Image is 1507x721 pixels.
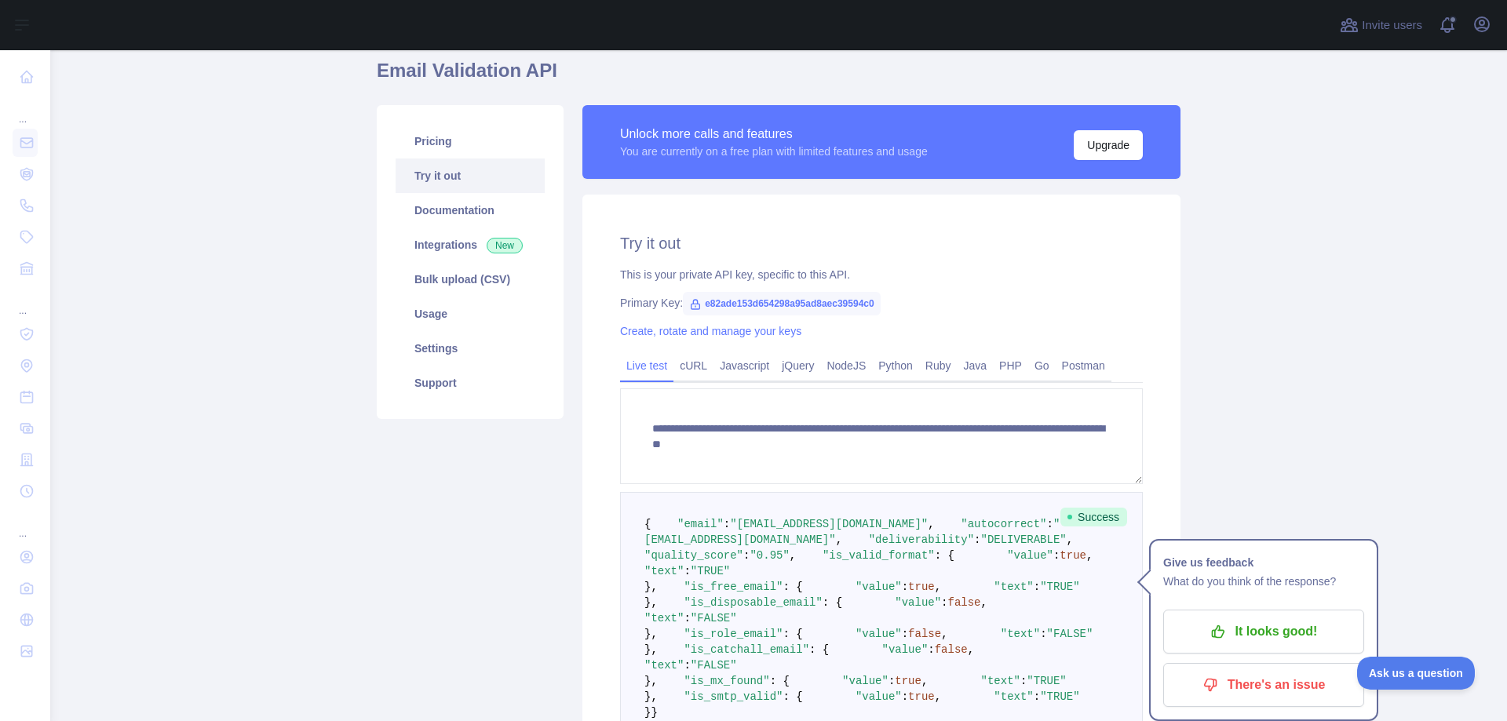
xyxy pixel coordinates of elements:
[921,675,928,687] span: ,
[620,232,1143,254] h2: Try it out
[1067,533,1073,546] span: ,
[783,581,802,593] span: : {
[790,549,796,562] span: ,
[809,643,829,656] span: : {
[620,295,1143,311] div: Primary Key:
[1060,508,1127,526] span: Success
[644,581,658,593] span: },
[487,238,523,253] span: New
[396,297,545,331] a: Usage
[1060,549,1086,562] span: true
[1362,16,1422,35] span: Invite users
[1040,581,1079,593] span: "TRUE"
[935,643,968,656] span: false
[1074,130,1143,160] button: Upgrade
[993,353,1028,378] a: PHP
[1163,663,1364,707] button: There's an issue
[683,292,881,315] span: e82ade153d654298a95ad8aec39594c0
[856,690,902,703] span: "value"
[1357,657,1476,690] iframe: Toggle Customer Support
[889,675,895,687] span: :
[1163,572,1364,591] p: What do you think of the response?
[941,628,947,640] span: ,
[941,596,947,609] span: :
[691,612,737,625] span: "FALSE"
[775,353,820,378] a: jQuery
[783,690,802,703] span: : {
[620,353,673,378] a: Live test
[1007,549,1053,562] span: "value"
[1040,628,1046,640] span: :
[1175,672,1352,698] p: There's an issue
[684,690,783,703] span: "is_smtp_valid"
[730,518,928,530] span: "[EMAIL_ADDRESS][DOMAIN_NAME]"
[1047,628,1093,640] span: "FALSE"
[1163,553,1364,572] h1: Give us feedback
[743,549,750,562] span: :
[836,533,842,546] span: ,
[396,193,545,228] a: Documentation
[820,353,872,378] a: NodeJS
[396,124,545,158] a: Pricing
[644,518,651,530] span: {
[1047,518,1053,530] span: :
[644,690,658,703] span: },
[856,628,902,640] span: "value"
[1020,675,1027,687] span: :
[961,518,1046,530] span: "autocorrect"
[396,228,545,262] a: Integrations New
[620,125,928,144] div: Unlock more calls and features
[872,353,919,378] a: Python
[396,158,545,193] a: Try it out
[823,596,842,609] span: : {
[13,94,38,126] div: ...
[902,690,908,703] span: :
[958,353,994,378] a: Java
[928,643,934,656] span: :
[620,144,928,159] div: You are currently on a free plan with limited features and usage
[644,675,658,687] span: },
[644,565,684,577] span: "text"
[935,690,941,703] span: ,
[13,508,38,540] div: ...
[1086,549,1093,562] span: ,
[902,628,908,640] span: :
[823,549,935,562] span: "is_valid_format"
[980,533,1066,546] span: "DELIVERABLE"
[644,612,684,625] span: "text"
[1175,618,1352,645] p: It looks good!
[968,643,974,656] span: ,
[882,643,929,656] span: "value"
[981,596,987,609] span: ,
[994,581,1033,593] span: "text"
[651,706,657,719] span: }
[396,366,545,400] a: Support
[1056,353,1111,378] a: Postman
[928,518,934,530] span: ,
[1053,549,1060,562] span: :
[377,58,1180,96] h1: Email Validation API
[644,549,743,562] span: "quality_score"
[684,628,783,640] span: "is_role_email"
[684,581,783,593] span: "is_free_email"
[644,596,658,609] span: },
[842,675,889,687] span: "value"
[948,596,981,609] span: false
[713,353,775,378] a: Javascript
[1040,690,1079,703] span: "TRUE"
[724,518,730,530] span: :
[974,533,980,546] span: :
[1001,628,1040,640] span: "text"
[783,628,802,640] span: : {
[895,675,921,687] span: true
[919,353,958,378] a: Ruby
[691,565,730,577] span: "TRUE"
[1163,610,1364,654] button: It looks good!
[691,659,737,672] span: "FALSE"
[902,581,908,593] span: :
[684,612,690,625] span: :
[981,675,1020,687] span: "text"
[908,628,941,640] span: false
[684,643,809,656] span: "is_catchall_email"
[935,581,941,593] span: ,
